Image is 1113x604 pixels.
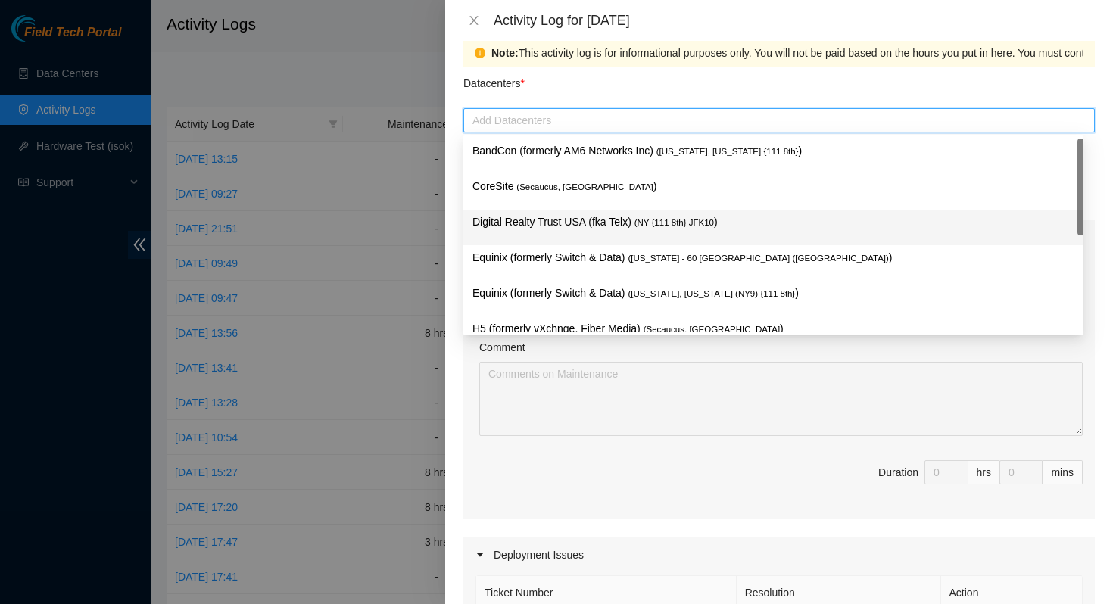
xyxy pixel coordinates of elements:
div: mins [1043,460,1083,484]
p: Equinix (formerly Switch & Data) ) [472,249,1074,266]
span: ( [US_STATE], [US_STATE] (NY9) {111 8th} [628,289,795,298]
span: caret-right [475,550,485,559]
span: ( NY {111 8th} JFK10 [634,218,714,227]
label: Comment [479,339,525,356]
span: ( [US_STATE] - 60 [GEOGRAPHIC_DATA] ([GEOGRAPHIC_DATA]) [628,254,888,263]
strong: Note: [491,45,519,61]
p: Digital Realty Trust USA (fka Telx) ) [472,213,1074,231]
span: ( [US_STATE], [US_STATE] {111 8th} [656,147,799,156]
p: Datacenters [463,67,525,92]
p: Equinix (formerly Switch & Data) ) [472,285,1074,302]
span: exclamation-circle [475,48,485,58]
div: hrs [968,460,1000,484]
p: H5 (formerly vXchnge, Fiber Media) ) [472,320,1074,338]
div: Activity Log for [DATE] [494,12,1095,29]
button: Close [463,14,485,28]
div: Duration [878,464,918,481]
span: close [468,14,480,26]
span: ( Secaucus, [GEOGRAPHIC_DATA] [644,325,780,334]
span: ( Secaucus, [GEOGRAPHIC_DATA] [516,182,653,191]
div: Deployment Issues [463,537,1095,572]
p: CoreSite ) [472,178,1074,195]
p: BandCon (formerly AM6 Networks Inc) ) [472,142,1074,160]
textarea: Comment [479,362,1083,436]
